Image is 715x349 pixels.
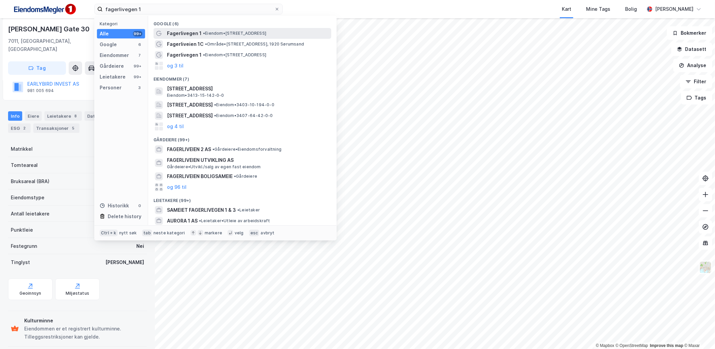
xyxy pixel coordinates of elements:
div: avbryt [261,230,274,236]
div: 3 [137,85,142,90]
img: Z [699,261,712,274]
span: • [214,102,216,107]
div: ESG [8,123,31,133]
span: • [203,31,205,36]
span: Leietaker [237,207,260,213]
iframe: Chat Widget [681,317,715,349]
button: Tags [681,91,712,105]
div: neste kategori [154,230,185,236]
span: Fagerlivegen 1 [167,51,202,59]
span: Gårdeiere [234,174,257,179]
div: Gårdeiere (99+) [148,132,337,144]
div: Matrikkel [11,145,33,153]
div: 99+ [133,31,142,36]
span: Eiendom • [STREET_ADDRESS] [203,31,266,36]
div: Leietakere [100,73,126,81]
div: Kontrollprogram for chat [681,317,715,349]
div: Personer [100,84,122,92]
a: OpenStreetMap [616,343,648,348]
div: Eiendommer (7) [148,71,337,83]
span: • [212,147,214,152]
div: Antall leietakere [11,210,49,218]
div: Leietakere (99+) [148,193,337,205]
div: Google (6) [148,16,337,28]
div: Kulturminne [24,317,144,325]
button: og 3 til [167,62,183,70]
div: 7011, [GEOGRAPHIC_DATA], [GEOGRAPHIC_DATA] [8,37,94,53]
div: Nei [136,242,144,250]
span: Gårdeiere • Eiendomsforvaltning [212,147,281,152]
div: Info [8,111,22,121]
span: Fagerlivegen 1 [167,29,202,37]
span: [STREET_ADDRESS] [167,101,213,109]
div: 8 [72,113,79,119]
div: [PERSON_NAME] [655,5,693,13]
button: Analyse [673,59,712,72]
a: Mapbox [596,343,614,348]
button: og 96 til [167,183,186,191]
div: Eiere [25,111,42,121]
div: 2 [21,125,28,132]
div: Historikk [100,202,129,210]
button: Filter [680,75,712,88]
div: Transaksjoner [33,123,79,133]
span: Eiendom • [STREET_ADDRESS] [203,52,266,58]
button: Tag [8,61,66,75]
div: Geoinnsyn [20,291,41,296]
div: 6 [137,42,142,47]
span: Gårdeiere • Utvikl./salg av egen fast eiendom [167,164,261,170]
div: Bolig [625,5,637,13]
div: Tomteareal [11,161,38,169]
div: 7 [137,53,142,58]
div: Leietakere [44,111,82,121]
div: [PERSON_NAME] Gate 30 [8,24,91,34]
span: • [234,174,236,179]
span: • [199,218,201,223]
a: Improve this map [650,343,683,348]
div: Datasett [84,111,110,121]
span: SAMEIET FAGERLIVEGEN 1 & 3 [167,206,236,214]
button: og 4 til [167,122,184,130]
div: [PERSON_NAME] [105,258,144,266]
span: Eiendom • 3407-64-42-0-0 [214,113,273,118]
div: esc [249,230,260,236]
div: 981 005 694 [27,88,54,93]
span: Fagerliveien 1C [167,40,204,48]
div: Delete history [108,212,141,221]
div: Ctrl + k [100,230,118,236]
div: Eiendommen er et registrert kulturminne. Tilleggsrestriksjoner kan gjelde. [24,325,144,341]
span: FAGERLIVEIEN UTVIKLING AS [167,156,329,164]
span: Leietaker • Utleie av arbeidskraft [199,218,270,224]
div: Eiendommer [100,51,129,59]
span: • [237,207,239,212]
span: Eiendom • 3413-15-142-0-0 [167,93,224,98]
span: FAGERLIVEIEN 2 AS [167,145,211,153]
div: 5 [70,125,77,132]
span: AURORA 1 AS [167,217,198,225]
div: 99+ [133,74,142,80]
div: tab [142,230,152,236]
span: • [214,113,216,118]
div: Punktleie [11,226,33,234]
div: nytt søk [119,230,137,236]
button: Bokmerker [667,26,712,40]
div: 0 [137,203,142,208]
div: Festegrunn [11,242,37,250]
span: Eiendom • 3403-10-194-0-0 [214,102,274,108]
div: Google [100,40,117,49]
div: Bruksareal (BRA) [11,177,49,185]
span: • [205,41,207,47]
div: Miljøstatus [66,291,89,296]
div: Tinglyst [11,258,30,266]
div: Kart [562,5,571,13]
span: • [203,52,205,57]
input: Søk på adresse, matrikkel, gårdeiere, leietakere eller personer [103,4,274,14]
button: Datasett [671,42,712,56]
div: Alle [100,30,109,38]
div: velg [235,230,244,236]
span: Område • [STREET_ADDRESS], 1920 Sørumsand [205,41,304,47]
div: 99+ [133,63,142,69]
span: FAGERLIVEIEN BOLIGSAMEIE [167,172,233,180]
span: [STREET_ADDRESS] [167,85,329,93]
img: F4PB6Px+NJ5v8B7XTbfpPpyloAAAAASUVORK5CYII= [11,2,78,17]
